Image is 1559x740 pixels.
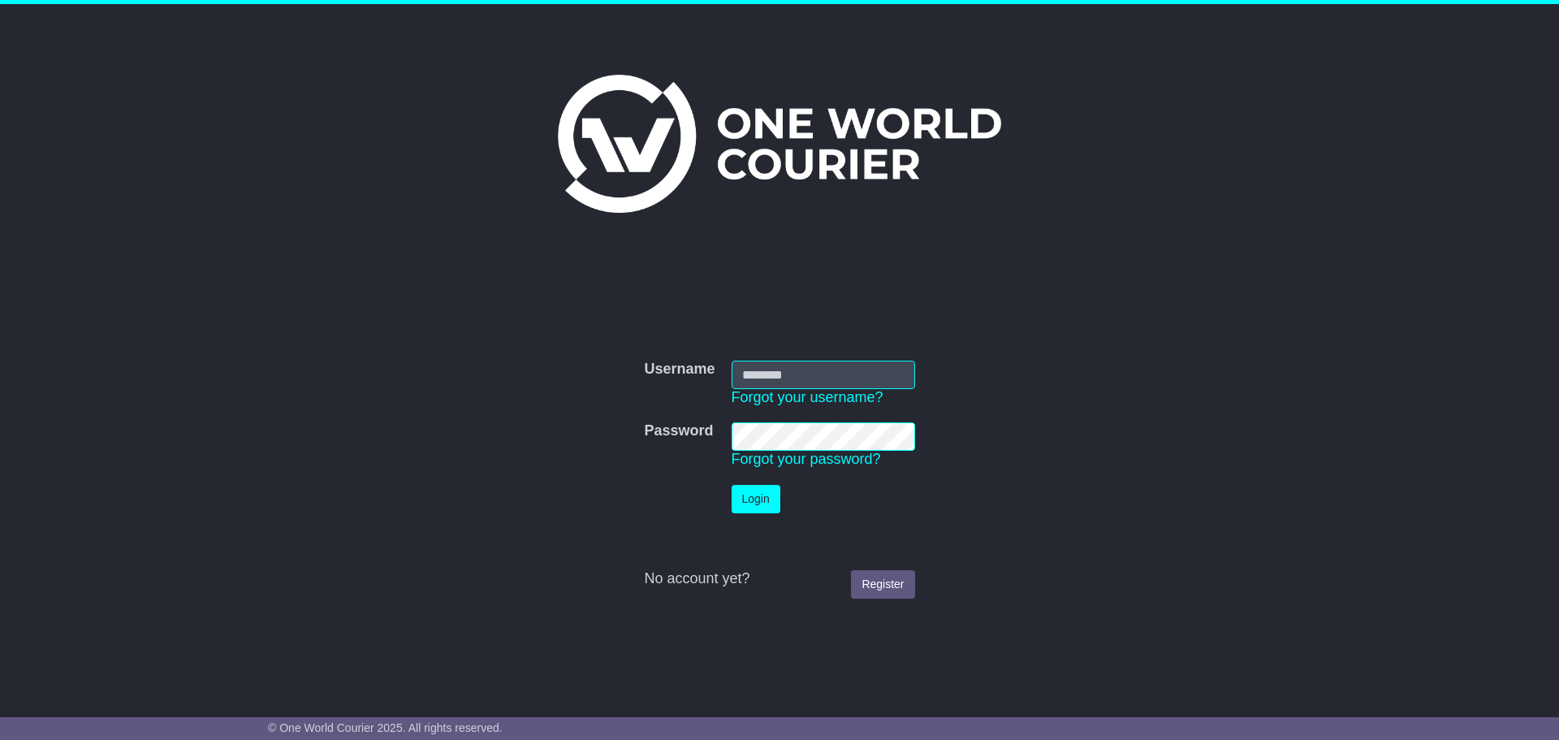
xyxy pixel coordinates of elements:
a: Forgot your username? [732,389,883,405]
img: One World [558,75,1001,213]
span: © One World Courier 2025. All rights reserved. [268,721,503,734]
label: Username [644,361,715,379]
div: No account yet? [644,570,914,588]
label: Password [644,422,713,440]
a: Forgot your password? [732,451,881,467]
button: Login [732,485,780,513]
a: Register [851,570,914,599]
